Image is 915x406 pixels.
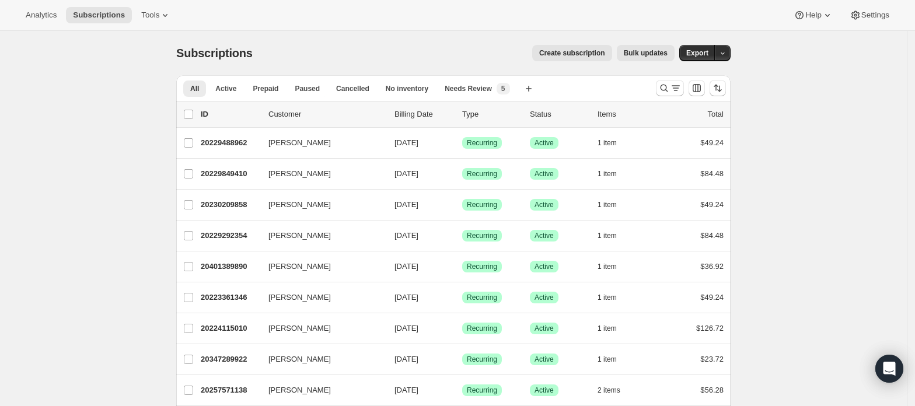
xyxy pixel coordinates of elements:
[201,382,724,398] div: 20257571138[PERSON_NAME][DATE]SuccessRecurringSuccessActive2 items$56.28
[268,108,385,120] p: Customer
[201,261,259,272] p: 20401389890
[201,197,724,213] div: 20230209858[PERSON_NAME][DATE]SuccessRecurringSuccessActive1 item$49.24
[598,293,617,302] span: 1 item
[201,228,724,244] div: 20229292354[PERSON_NAME][DATE]SuccessRecurringSuccessActive1 item$84.48
[268,168,331,180] span: [PERSON_NAME]
[261,134,378,152] button: [PERSON_NAME]
[201,353,259,365] p: 20347289922
[530,108,588,120] p: Status
[445,84,492,93] span: Needs Review
[535,355,554,364] span: Active
[462,108,521,120] div: Type
[268,137,331,149] span: [PERSON_NAME]
[201,323,259,334] p: 20224115010
[201,292,259,303] p: 20223361346
[215,84,236,93] span: Active
[598,228,630,244] button: 1 item
[535,138,554,148] span: Active
[843,7,896,23] button: Settings
[394,324,418,332] span: [DATE]
[141,10,159,20] span: Tools
[261,288,378,307] button: [PERSON_NAME]
[261,195,378,214] button: [PERSON_NAME]
[598,262,617,271] span: 1 item
[700,355,724,363] span: $23.72
[598,320,630,337] button: 1 item
[201,166,724,182] div: 20229849410[PERSON_NAME][DATE]SuccessRecurringSuccessActive1 item$84.48
[66,7,132,23] button: Subscriptions
[336,84,369,93] span: Cancelled
[268,353,331,365] span: [PERSON_NAME]
[535,324,554,333] span: Active
[201,168,259,180] p: 20229849410
[268,384,331,396] span: [PERSON_NAME]
[539,48,605,58] span: Create subscription
[261,381,378,400] button: [PERSON_NAME]
[261,257,378,276] button: [PERSON_NAME]
[134,7,178,23] button: Tools
[201,230,259,242] p: 20229292354
[700,262,724,271] span: $36.92
[467,169,497,178] span: Recurring
[386,84,428,93] span: No inventory
[73,10,125,20] span: Subscriptions
[598,231,617,240] span: 1 item
[598,108,656,120] div: Items
[261,319,378,338] button: [PERSON_NAME]
[268,292,331,303] span: [PERSON_NAME]
[467,355,497,364] span: Recurring
[295,84,320,93] span: Paused
[532,45,612,61] button: Create subscription
[598,386,620,395] span: 2 items
[394,200,418,209] span: [DATE]
[708,108,724,120] p: Total
[394,262,418,271] span: [DATE]
[261,350,378,369] button: [PERSON_NAME]
[656,80,684,96] button: Search and filter results
[700,138,724,147] span: $49.24
[394,108,453,120] p: Billing Date
[598,324,617,333] span: 1 item
[598,355,617,364] span: 1 item
[598,200,617,209] span: 1 item
[598,382,633,398] button: 2 items
[598,289,630,306] button: 1 item
[176,47,253,60] span: Subscriptions
[268,261,331,272] span: [PERSON_NAME]
[261,164,378,183] button: [PERSON_NAME]
[710,80,726,96] button: Sort the results
[535,231,554,240] span: Active
[394,169,418,178] span: [DATE]
[805,10,821,20] span: Help
[26,10,57,20] span: Analytics
[787,7,840,23] button: Help
[467,324,497,333] span: Recurring
[201,351,724,367] div: 20347289922[PERSON_NAME][DATE]SuccessRecurringSuccessActive1 item$23.72
[535,262,554,271] span: Active
[394,355,418,363] span: [DATE]
[686,48,708,58] span: Export
[268,323,331,334] span: [PERSON_NAME]
[394,386,418,394] span: [DATE]
[501,84,505,93] span: 5
[268,230,331,242] span: [PERSON_NAME]
[700,231,724,240] span: $84.48
[467,200,497,209] span: Recurring
[535,169,554,178] span: Active
[467,138,497,148] span: Recurring
[535,386,554,395] span: Active
[519,80,538,97] button: Create new view
[394,138,418,147] span: [DATE]
[253,84,278,93] span: Prepaid
[679,45,715,61] button: Export
[598,197,630,213] button: 1 item
[261,226,378,245] button: [PERSON_NAME]
[201,199,259,211] p: 20230209858
[598,351,630,367] button: 1 item
[19,7,64,23] button: Analytics
[268,199,331,211] span: [PERSON_NAME]
[696,324,724,332] span: $126.72
[201,384,259,396] p: 20257571138
[201,137,259,149] p: 20229488962
[201,289,724,306] div: 20223361346[PERSON_NAME][DATE]SuccessRecurringSuccessActive1 item$49.24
